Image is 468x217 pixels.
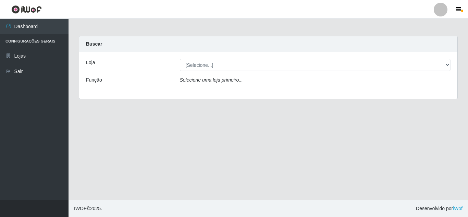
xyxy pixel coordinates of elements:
[453,206,463,211] a: iWof
[74,205,102,212] span: © 2025 .
[11,5,42,14] img: CoreUI Logo
[416,205,463,212] span: Desenvolvido por
[74,206,87,211] span: IWOF
[86,59,95,66] label: Loja
[86,76,102,84] label: Função
[180,77,243,83] i: Selecione uma loja primeiro...
[86,41,102,47] strong: Buscar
